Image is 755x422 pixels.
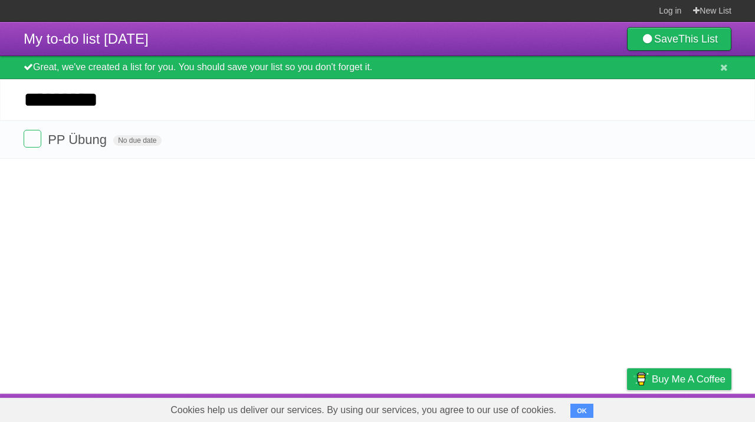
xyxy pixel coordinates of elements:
[678,33,718,45] b: This List
[657,397,731,419] a: Suggest a feature
[572,397,598,419] a: Terms
[652,369,726,390] span: Buy me a coffee
[113,135,161,146] span: No due date
[509,397,557,419] a: Developers
[627,27,731,51] a: SaveThis List
[633,369,649,389] img: Buy me a coffee
[612,397,642,419] a: Privacy
[627,368,731,390] a: Buy me a coffee
[159,398,568,422] span: Cookies help us deliver our services. By using our services, you agree to our use of cookies.
[24,31,149,47] span: My to-do list [DATE]
[24,130,41,148] label: Done
[48,132,110,147] span: PP Übung
[570,404,593,418] button: OK
[470,397,495,419] a: About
